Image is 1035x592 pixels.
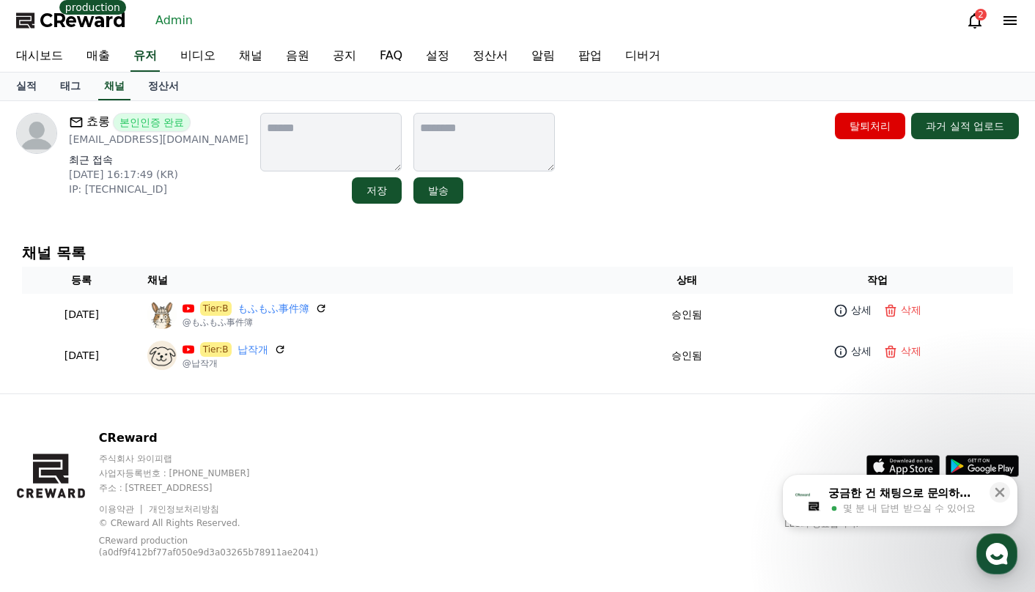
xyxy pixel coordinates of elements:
a: 실적 [4,73,48,100]
p: 최근 접속 [69,152,248,167]
a: 공지 [321,41,368,72]
span: CReward [40,9,126,32]
button: 과거 실적 업로드 [911,113,1019,139]
span: 본인인증 완료 [113,113,191,132]
button: 탈퇴처리 [835,113,905,139]
span: 홈 [46,486,55,498]
p: 주소 : [STREET_ADDRESS] [99,482,356,494]
button: 삭제 [880,300,924,321]
a: 음원 [274,41,321,72]
img: profile image [16,113,57,154]
p: [DATE] [28,307,136,322]
a: もふもふ事件簿 [237,301,309,317]
span: 쵸롱 [86,113,110,132]
a: Admin [150,9,199,32]
a: 매출 [75,41,122,72]
button: 발송 [413,177,463,204]
a: 유저 [130,41,160,72]
p: 상세 [851,303,872,318]
a: 설정 [414,41,461,72]
p: CReward [99,429,356,447]
a: 채널 [227,41,274,72]
a: 납작개 [237,342,268,358]
p: 승인됨 [671,307,702,322]
a: CReward [16,9,126,32]
th: 작업 [742,267,1013,294]
p: [DATE] [28,348,136,363]
img: 납작개 [147,341,177,370]
a: 2 [966,12,984,29]
a: 대시보드 [4,41,75,72]
a: 개인정보처리방침 [149,504,219,514]
button: 저장 [352,177,402,204]
div: 2 [975,9,987,21]
p: 삭제 [901,303,921,318]
p: 사업자등록번호 : [PHONE_NUMBER] [99,467,356,479]
img: もふもふ事件簿 [147,300,177,329]
a: 태그 [48,73,92,100]
p: © CReward All Rights Reserved. [99,517,356,529]
a: 대화 [97,465,189,501]
p: 삭제 [901,344,921,359]
a: 정산서 [136,73,191,100]
a: 알림 [520,41,567,72]
th: 등록 [22,267,141,294]
a: 상세 [830,341,874,362]
a: 디버거 [614,41,672,72]
p: [DATE] 16:17:49 (KR) [69,167,248,182]
p: 주식회사 와이피랩 [99,453,356,465]
th: 상태 [633,267,742,294]
a: 채널 [98,73,130,100]
p: @납작개 [183,358,286,369]
span: Tier:B [200,342,232,357]
h4: 채널 목록 [22,245,1013,261]
a: FAQ [368,41,414,72]
a: 설정 [189,465,281,501]
span: 설정 [226,486,244,498]
a: 팝업 [567,41,614,72]
p: [EMAIL_ADDRESS][DOMAIN_NAME] [69,132,248,147]
a: 비디오 [169,41,227,72]
p: CReward production (a0df9f412bf77af050e9d3a03265b78911ae2041) [99,535,334,558]
p: IP: [TECHNICAL_ID] [69,182,248,196]
button: 삭제 [880,341,924,362]
p: 상세 [851,344,872,359]
th: 채널 [141,267,633,294]
a: 홈 [4,465,97,501]
p: @もふもふ事件簿 [183,317,327,328]
span: Tier:B [200,301,232,316]
span: 대화 [134,487,152,499]
p: 승인됨 [671,348,702,363]
a: 상세 [830,300,874,321]
a: 이용약관 [99,504,145,514]
a: 정산서 [461,41,520,72]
